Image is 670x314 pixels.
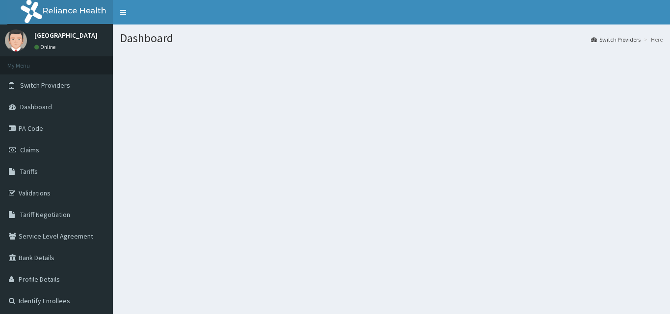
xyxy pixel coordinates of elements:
[34,32,98,39] p: [GEOGRAPHIC_DATA]
[591,35,641,44] a: Switch Providers
[642,35,663,44] li: Here
[20,102,52,111] span: Dashboard
[20,81,70,90] span: Switch Providers
[5,29,27,51] img: User Image
[34,44,58,50] a: Online
[120,32,663,45] h1: Dashboard
[20,167,38,176] span: Tariffs
[20,145,39,154] span: Claims
[20,210,70,219] span: Tariff Negotiation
